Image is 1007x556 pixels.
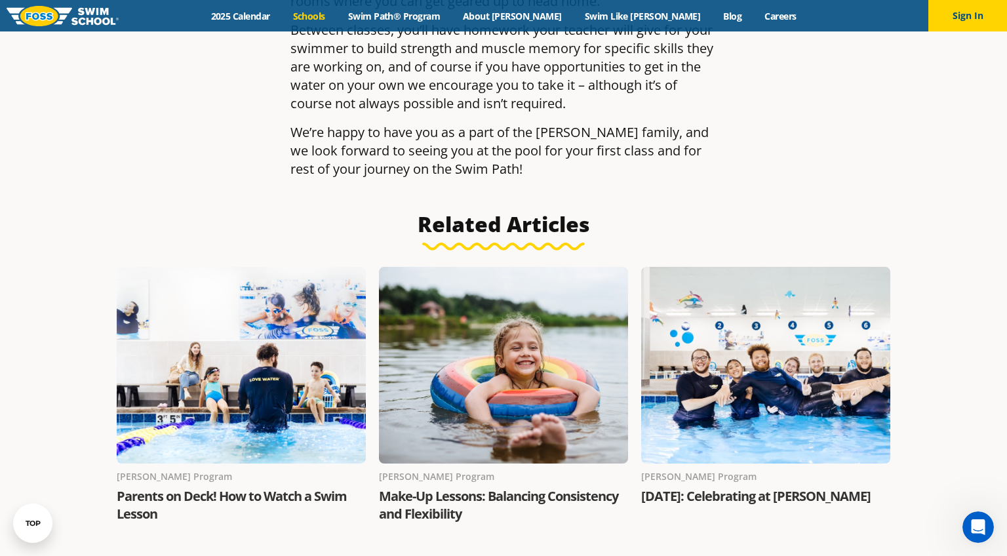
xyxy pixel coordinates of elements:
[290,21,717,113] p: Between classes, you’ll have homework your teacher will give for your swimmer to build strength a...
[641,469,890,485] div: [PERSON_NAME] Program
[26,519,41,528] div: TOP
[117,487,347,523] a: Parents on Deck! How to Watch a Swim Lesson
[290,123,717,178] p: We’re happy to have you as a part of the [PERSON_NAME] family, and we look forward to seeing you ...
[7,6,119,26] img: FOSS Swim School Logo
[336,10,451,22] a: Swim Path® Program
[281,10,336,22] a: Schools
[712,10,753,22] a: Blog
[452,10,574,22] a: About [PERSON_NAME]
[199,10,281,22] a: 2025 Calendar
[379,487,618,523] a: Make-Up Lessons: Balancing Consistency and Flexibility
[117,211,890,250] h3: Related Articles
[379,469,628,485] div: [PERSON_NAME] Program
[962,511,994,543] iframe: Intercom live chat
[573,10,712,22] a: Swim Like [PERSON_NAME]
[753,10,808,22] a: Careers
[117,469,366,485] div: [PERSON_NAME] Program
[641,487,871,505] a: [DATE]: Celebrating at [PERSON_NAME]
